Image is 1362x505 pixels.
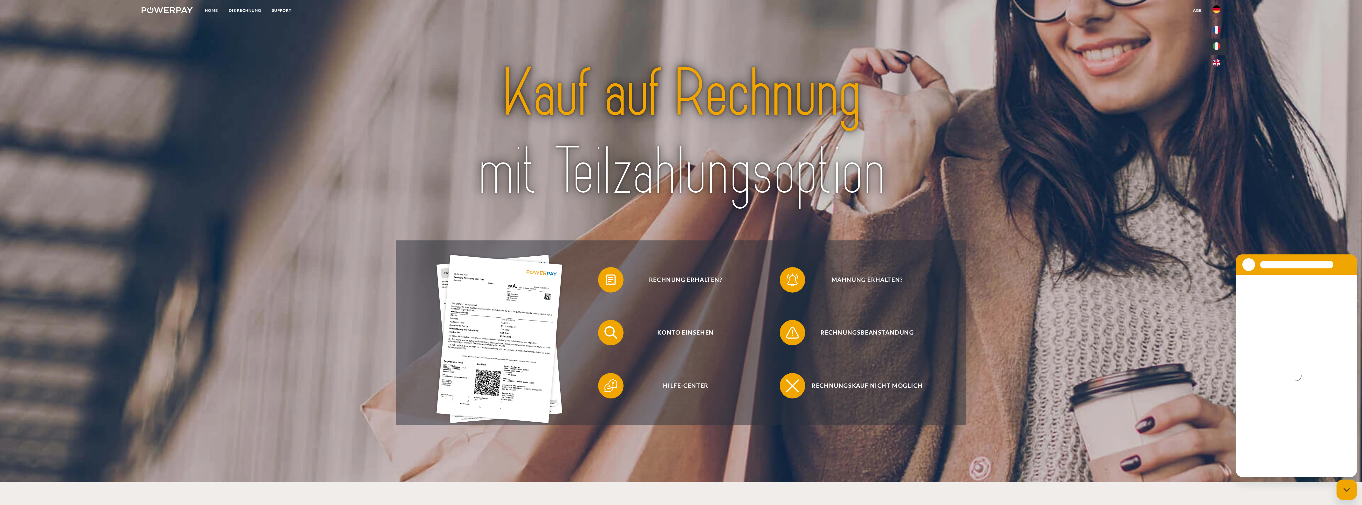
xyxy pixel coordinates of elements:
[608,320,764,345] span: Konto einsehen
[267,5,297,16] a: SUPPORT
[142,7,193,13] img: logo-powerpay-white.svg
[789,267,945,293] span: Mahnung erhalten?
[598,320,764,345] button: Konto einsehen
[598,373,764,398] button: Hilfe-Center
[785,378,800,394] img: qb_close.svg
[780,320,945,345] button: Rechnungsbeanstandung
[1188,5,1207,16] a: agb
[1213,5,1220,13] img: de
[437,255,562,423] img: single_invoice_powerpay_de.jpg
[199,5,223,16] a: Home
[785,325,800,341] img: qb_warning.svg
[603,272,619,288] img: qb_bill.svg
[1213,42,1220,50] img: it
[429,51,933,215] img: title-powerpay_de.svg
[789,373,945,398] span: Rechnungskauf nicht möglich
[608,267,764,293] span: Rechnung erhalten?
[608,373,764,398] span: Hilfe-Center
[223,5,267,16] a: DIE RECHNUNG
[1236,254,1357,477] iframe: Messaging-Fenster
[603,325,619,341] img: qb_search.svg
[780,373,945,398] button: Rechnungskauf nicht möglich
[780,267,945,293] button: Mahnung erhalten?
[1213,26,1220,34] img: fr
[603,378,619,394] img: qb_help.svg
[1337,480,1357,500] iframe: Schaltfläche zum Öffnen des Messaging-Fensters
[1213,59,1220,66] img: en
[598,267,764,293] button: Rechnung erhalten?
[789,320,945,345] span: Rechnungsbeanstandung
[785,272,800,288] img: qb_bell.svg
